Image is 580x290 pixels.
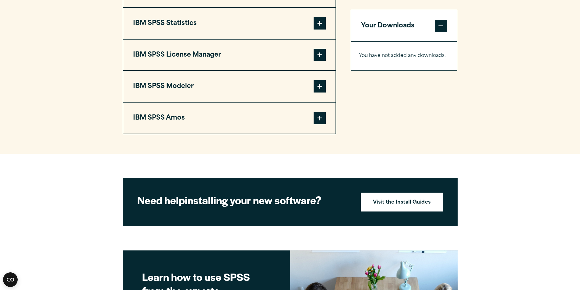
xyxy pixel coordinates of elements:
button: Open CMP widget [3,272,18,287]
h2: installing your new software? [137,193,350,207]
strong: Need help [137,193,185,207]
button: Your Downloads [351,10,457,41]
p: You have not added any downloads. [359,51,449,60]
button: IBM SPSS Modeler [123,71,336,102]
button: IBM SPSS License Manager [123,40,336,71]
button: IBM SPSS Statistics [123,8,336,39]
button: IBM SPSS Amos [123,103,336,134]
a: Visit the Install Guides [361,193,443,211]
strong: Visit the Install Guides [373,199,431,207]
div: Your Downloads [351,41,457,70]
